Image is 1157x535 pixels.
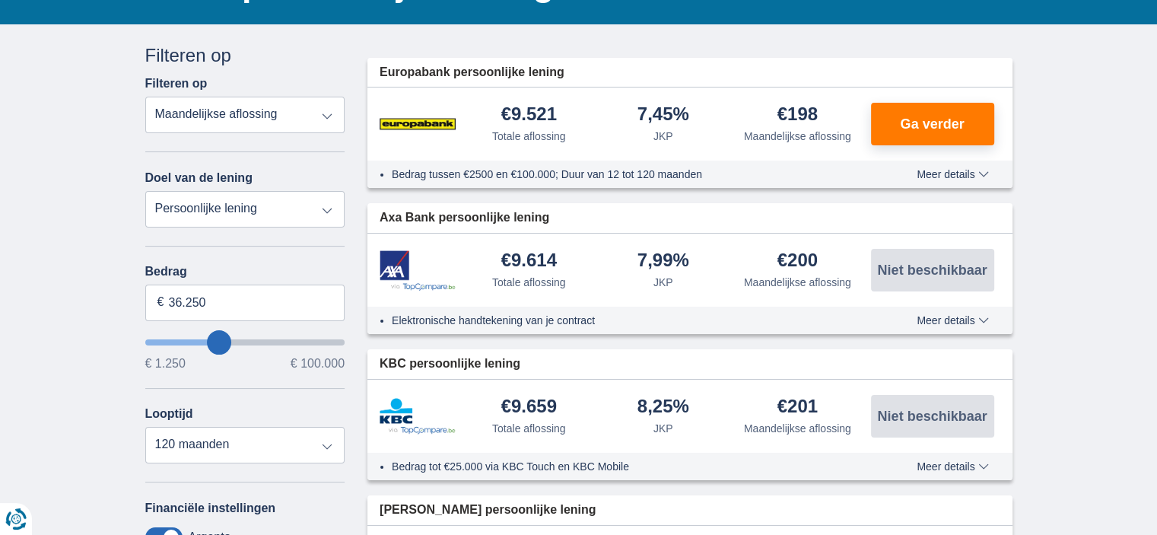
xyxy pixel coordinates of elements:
div: €9.659 [501,397,557,418]
span: [PERSON_NAME] persoonlijke lening [380,502,596,519]
span: KBC persoonlijke lening [380,355,520,373]
div: €9.614 [501,251,557,272]
div: JKP [653,421,673,436]
img: product.pl.alt Axa Bank [380,250,456,291]
div: Totale aflossing [492,275,566,290]
div: Filteren op [145,43,345,68]
div: JKP [653,129,673,144]
button: Meer details [905,460,1000,473]
span: € 1.250 [145,358,186,370]
span: Meer details [917,461,988,472]
div: €198 [777,105,818,126]
label: Financiële instellingen [145,502,276,515]
div: €201 [777,397,818,418]
img: product.pl.alt Europabank [380,105,456,143]
img: product.pl.alt KBC [380,398,456,435]
div: Maandelijkse aflossing [744,421,851,436]
input: wantToBorrow [145,339,345,346]
span: Meer details [917,169,988,180]
label: Doel van de lening [145,171,253,185]
span: Niet beschikbaar [877,263,987,277]
div: Totale aflossing [492,421,566,436]
div: 8,25% [637,397,689,418]
li: Bedrag tussen €2500 en €100.000; Duur van 12 tot 120 maanden [392,167,861,182]
li: Bedrag tot €25.000 via KBC Touch en KBC Mobile [392,459,861,474]
div: Totale aflossing [492,129,566,144]
button: Meer details [905,168,1000,180]
span: Niet beschikbaar [877,409,987,423]
label: Filteren op [145,77,208,91]
button: Niet beschikbaar [871,249,994,291]
span: € [157,294,164,311]
div: €200 [777,251,818,272]
div: €9.521 [501,105,557,126]
div: 7,45% [637,105,689,126]
button: Ga verder [871,103,994,145]
button: Meer details [905,314,1000,326]
label: Looptijd [145,407,193,421]
div: 7,99% [637,251,689,272]
li: Elektronische handtekening van je contract [392,313,861,328]
div: Maandelijkse aflossing [744,275,851,290]
button: Niet beschikbaar [871,395,994,438]
div: Maandelijkse aflossing [744,129,851,144]
span: Ga verder [900,117,964,131]
span: € 100.000 [291,358,345,370]
span: Europabank persoonlijke lening [380,64,564,81]
span: Axa Bank persoonlijke lening [380,209,549,227]
label: Bedrag [145,265,345,279]
div: JKP [653,275,673,290]
span: Meer details [917,315,988,326]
